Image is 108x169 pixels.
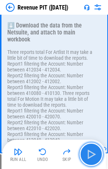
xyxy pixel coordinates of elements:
[55,146,78,163] button: Skip
[93,3,102,12] img: Settings menu
[7,49,93,143] p: Three reports total For Artlist It may take a little bit of time to download the reports. Report1...
[84,4,90,10] img: Support
[10,157,27,162] div: Run All
[85,148,97,160] img: Main button
[62,147,71,156] img: Skip
[14,147,23,156] img: Run All
[31,146,54,163] button: Undo
[6,3,15,12] img: Back
[38,147,47,156] img: Undo
[7,146,30,163] button: Run All
[7,22,93,43] h3: ⬇️ Download the data from the Netsuite, and attach to main workbook
[18,4,68,11] div: Revenue PIT ([DATE])
[62,157,72,162] div: Skip
[37,157,48,162] div: Undo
